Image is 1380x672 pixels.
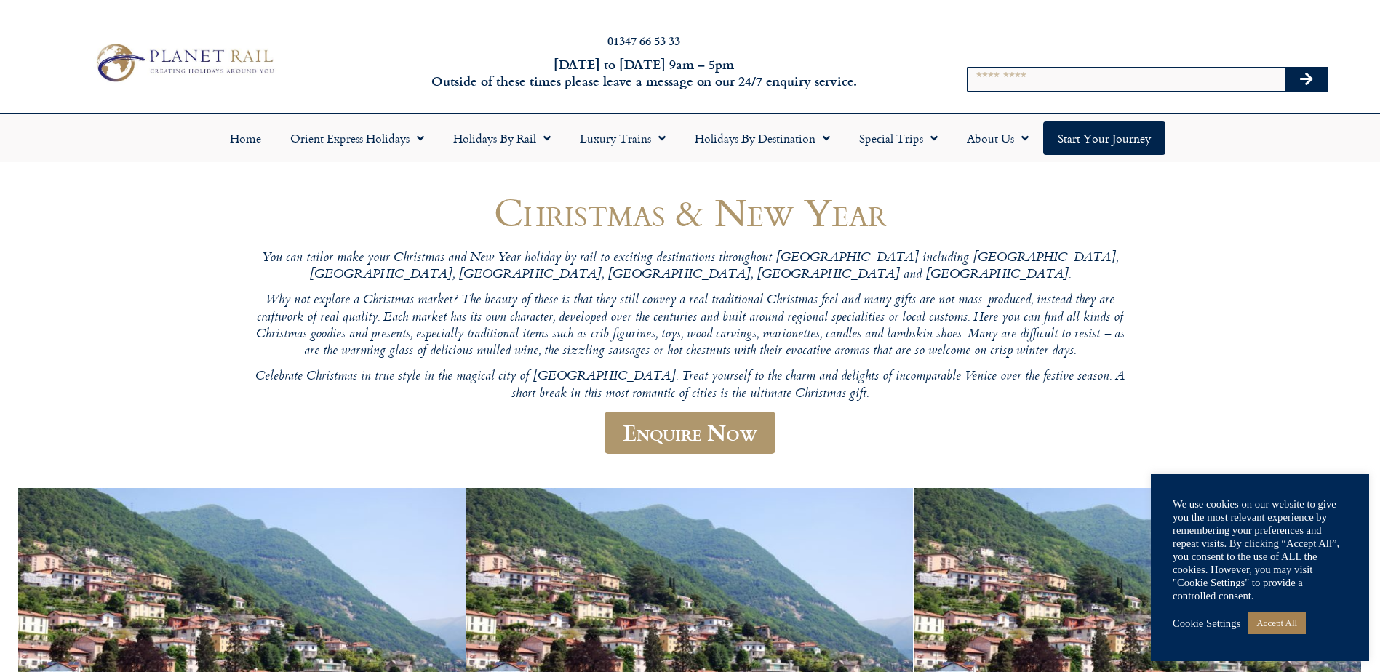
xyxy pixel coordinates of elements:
a: Enquire Now [605,412,775,455]
a: Accept All [1248,612,1306,634]
a: Special Trips [845,121,952,155]
p: Why not explore a Christmas market? The beauty of these is that they still convey a real traditio... [254,292,1127,360]
a: Home [215,121,276,155]
a: Start your Journey [1043,121,1165,155]
a: Holidays by Rail [439,121,565,155]
p: You can tailor make your Christmas and New Year holiday by rail to exciting destinations througho... [254,250,1127,284]
nav: Menu [7,121,1373,155]
h1: Christmas & New Year [254,191,1127,233]
a: About Us [952,121,1043,155]
a: 01347 66 53 33 [607,32,680,49]
a: Cookie Settings [1173,617,1240,630]
a: Luxury Trains [565,121,680,155]
div: We use cookies on our website to give you the most relevant experience by remembering your prefer... [1173,497,1347,602]
a: Orient Express Holidays [276,121,439,155]
a: Holidays by Destination [680,121,845,155]
button: Search [1285,68,1328,91]
h6: [DATE] to [DATE] 9am – 5pm Outside of these times please leave a message on our 24/7 enquiry serv... [372,56,917,90]
p: Celebrate Christmas in true style in the magical city of [GEOGRAPHIC_DATA]. Treat yourself to the... [254,369,1127,403]
img: Planet Rail Train Holidays Logo [89,39,279,86]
